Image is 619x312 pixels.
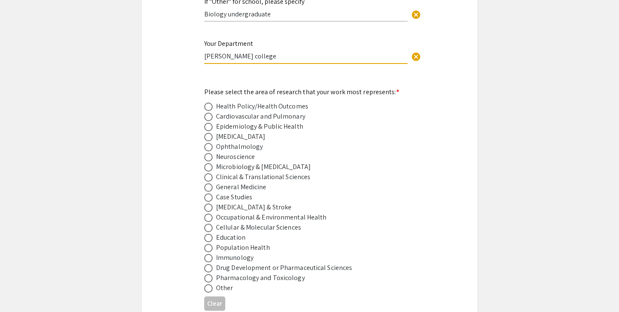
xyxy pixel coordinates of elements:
[216,212,327,222] div: Occupational & Environmental Health
[411,10,421,20] span: cancel
[6,274,36,306] iframe: Chat
[216,283,233,293] div: Other
[216,172,310,182] div: Clinical & Translational Sciences
[216,101,308,111] div: Health Policy/Health Outcomes
[216,202,291,212] div: [MEDICAL_DATA] & Stroke
[216,273,305,283] div: Pharmacology and Toxicology
[216,233,245,243] div: Education
[411,52,421,62] span: cancel
[216,253,253,263] div: Immunology
[408,48,424,64] button: Clear
[216,243,270,253] div: Population Health
[216,162,311,172] div: Microbiology & [MEDICAL_DATA]
[216,263,352,273] div: Drug Development or Pharmaceutical Sciences
[216,122,303,132] div: Epidemiology & Public Health
[216,222,301,233] div: Cellular & Molecular Sciences
[216,182,267,192] div: General Medicine
[216,192,252,202] div: Case Studies
[216,142,263,152] div: Ophthalmology
[204,52,408,61] input: Type Here
[216,111,305,122] div: Cardiovascular and Pulmonary
[216,132,265,142] div: [MEDICAL_DATA]
[408,5,424,22] button: Clear
[204,10,408,19] input: Type Here
[204,87,399,96] mat-label: Please select the area of research that your work most represents:
[216,152,255,162] div: Neuroscience
[204,296,225,310] button: Clear
[204,39,253,48] mat-label: Your Department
